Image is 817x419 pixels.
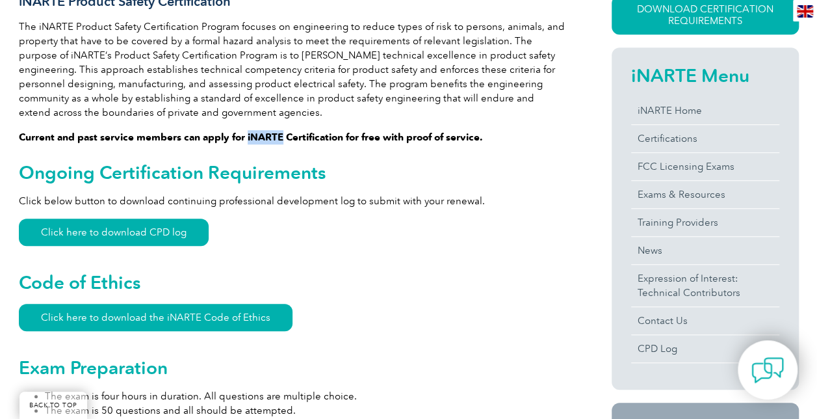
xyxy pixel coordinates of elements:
img: contact-chat.png [751,354,784,386]
a: BACK TO TOP [19,392,87,419]
a: Contact Us [631,307,779,334]
a: Certifications [631,125,779,152]
strong: Current and past service members can apply for iNARTE Certification for free with proof of service. [19,131,483,143]
a: Click here to download CPD log [19,219,209,246]
li: The exam is 50 questions and all should be attempted. [45,403,565,418]
a: Expression of Interest:Technical Contributors [631,265,779,306]
p: The iNARTE Product Safety Certification Program focuses on engineering to reduce types of risk to... [19,20,565,120]
a: iNARTE Home [631,97,779,124]
a: FCC Licensing Exams [631,153,779,180]
a: Exams & Resources [631,181,779,208]
p: Click below button to download continuing professional development log to submit with your renewal. [19,194,565,208]
h2: Code of Ethics [19,272,565,293]
a: CPD Log [631,335,779,362]
h2: Ongoing Certification Requirements [19,162,565,183]
a: Click here to download the iNARTE Code of Ethics [19,304,292,331]
img: en [797,5,813,18]
a: News [631,237,779,264]
h2: iNARTE Menu [631,65,779,86]
a: Training Providers [631,209,779,236]
li: The exam is four hours in duration. All questions are multiple choice. [45,389,565,403]
h2: Exam Preparation [19,357,565,378]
